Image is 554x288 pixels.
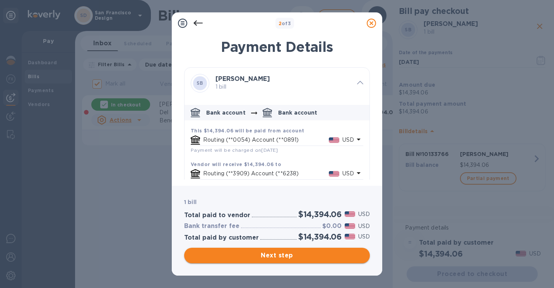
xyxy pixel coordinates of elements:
[185,102,369,194] div: default-method
[329,137,339,143] img: USD
[197,80,203,86] b: SB
[206,109,246,117] p: Bank account
[184,199,197,205] b: 1 bill
[184,248,370,263] button: Next step
[184,212,250,219] h3: Total paid to vendor
[190,251,364,260] span: Next step
[345,211,355,217] img: USD
[358,233,370,241] p: USD
[184,223,239,230] h3: Bank transfer fee
[279,21,282,26] span: 2
[279,21,291,26] b: of 3
[185,68,369,99] div: SB[PERSON_NAME] 1 bill
[298,232,342,242] h2: $14,394.06
[358,222,370,230] p: USD
[184,234,259,242] h3: Total paid by customer
[345,234,355,239] img: USD
[298,209,342,219] h2: $14,394.06
[278,109,318,117] p: Bank account
[191,128,304,134] b: This $14,394.06 will be paid from account
[215,83,351,91] p: 1 bill
[322,223,342,230] h3: $0.00
[191,161,281,167] b: Vendor will receive $14,394.06 to
[203,136,329,144] p: Routing (**0054) Account (**0891)
[342,170,354,178] p: USD
[191,147,278,153] span: Payment will be charged on [DATE]
[342,136,354,144] p: USD
[215,75,270,82] b: [PERSON_NAME]
[184,39,370,55] h1: Payment Details
[329,171,339,177] img: USD
[345,223,355,229] img: USD
[203,170,329,178] p: Routing (**3909) Account (**6238)
[358,210,370,218] p: USD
